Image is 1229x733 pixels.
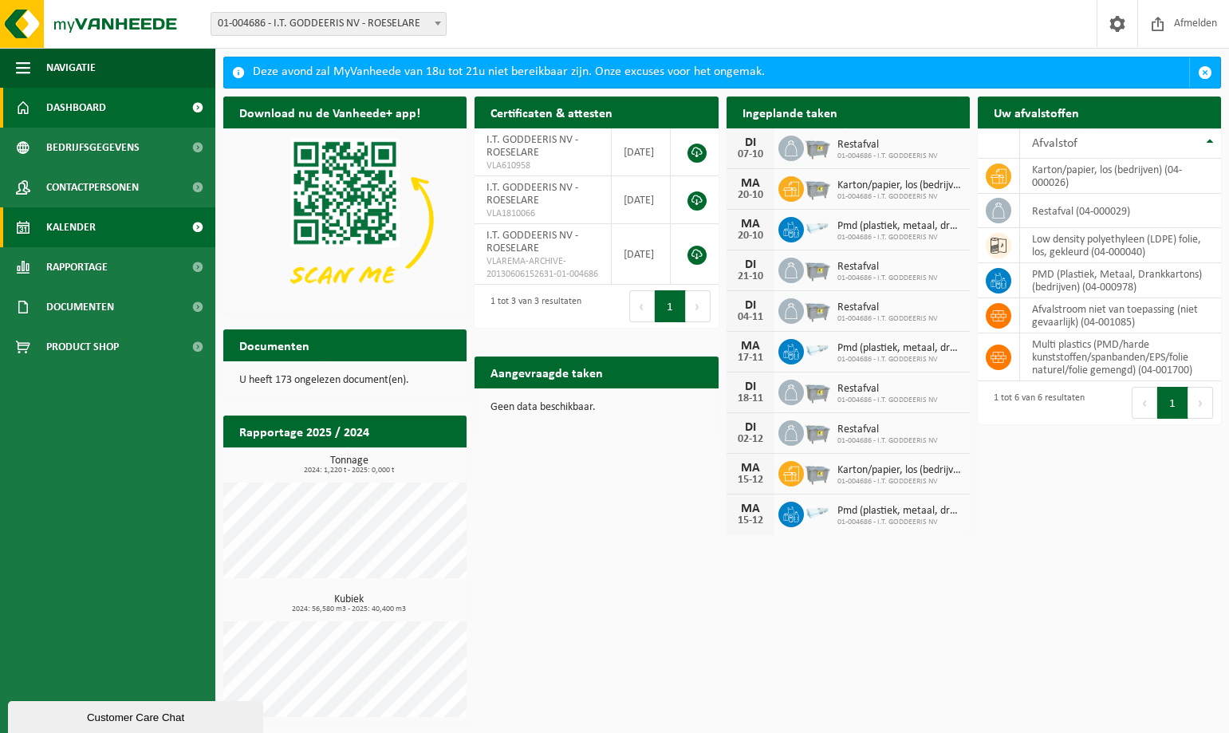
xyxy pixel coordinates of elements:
[486,134,578,159] span: I.T. GODDEERIS NV - ROESELARE
[486,255,598,281] span: VLAREMA-ARCHIVE-20130606152631-01-004686
[735,393,766,404] div: 18-11
[837,477,962,487] span: 01-004686 - I.T. GODDEERIS NV
[735,271,766,282] div: 21-10
[46,128,140,167] span: Bedrijfsgegevens
[735,340,766,353] div: MA
[1020,228,1221,263] td: low density polyethyleen (LDPE) folie, los, gekleurd (04-000040)
[686,290,711,322] button: Next
[735,475,766,486] div: 15-12
[837,179,962,192] span: Karton/papier, los (bedrijven)
[46,207,96,247] span: Kalender
[837,220,962,233] span: Pmd (plastiek, metaal, drankkartons) (bedrijven)
[837,192,962,202] span: 01-004686 - I.T. GODDEERIS NV
[735,380,766,393] div: DI
[223,416,385,447] h2: Rapportage 2025 / 2024
[837,314,938,324] span: 01-004686 - I.T. GODDEERIS NV
[837,301,938,314] span: Restafval
[735,421,766,434] div: DI
[8,698,266,733] iframe: chat widget
[735,258,766,271] div: DI
[486,207,598,220] span: VLA1810066
[1132,387,1157,419] button: Previous
[837,464,962,477] span: Karton/papier, los (bedrijven)
[804,459,831,486] img: WB-2500-GAL-GY-01
[735,136,766,149] div: DI
[837,233,962,242] span: 01-004686 - I.T. GODDEERIS NV
[231,467,467,475] span: 2024: 1,220 t - 2025: 0,000 t
[1020,159,1221,194] td: karton/papier, los (bedrijven) (04-000026)
[231,605,467,613] span: 2024: 56,580 m3 - 2025: 40,400 m3
[978,97,1095,128] h2: Uw afvalstoffen
[837,274,938,283] span: 01-004686 - I.T. GODDEERIS NV
[804,337,831,364] img: LP-SK-00120-HPE-11
[837,383,938,396] span: Restafval
[804,255,831,282] img: WB-2500-GAL-GY-01
[837,424,938,436] span: Restafval
[629,290,655,322] button: Previous
[735,312,766,323] div: 04-11
[837,342,962,355] span: Pmd (plastiek, metaal, drankkartons) (bedrijven)
[223,97,436,128] h2: Download nu de Vanheede+ app!
[837,139,938,152] span: Restafval
[735,434,766,445] div: 02-12
[46,287,114,327] span: Documenten
[804,499,831,526] img: LP-SK-00120-HPE-11
[231,594,467,613] h3: Kubiek
[1188,387,1213,419] button: Next
[804,418,831,445] img: WB-2500-GAL-GY-01
[735,502,766,515] div: MA
[348,447,465,479] a: Bekijk rapportage
[837,152,938,161] span: 01-004686 - I.T. GODDEERIS NV
[804,377,831,404] img: WB-2500-GAL-GY-01
[46,48,96,88] span: Navigatie
[837,436,938,446] span: 01-004686 - I.T. GODDEERIS NV
[735,218,766,231] div: MA
[735,177,766,190] div: MA
[837,518,962,527] span: 01-004686 - I.T. GODDEERIS NV
[837,505,962,518] span: Pmd (plastiek, metaal, drankkartons) (bedrijven)
[1020,263,1221,298] td: PMD (Plastiek, Metaal, Drankkartons) (bedrijven) (04-000978)
[804,174,831,201] img: WB-2500-GAL-GY-01
[986,385,1085,420] div: 1 tot 6 van 6 resultaten
[490,402,702,413] p: Geen data beschikbaar.
[837,261,938,274] span: Restafval
[735,149,766,160] div: 07-10
[735,299,766,312] div: DI
[804,296,831,323] img: WB-2500-GAL-GY-01
[804,215,831,242] img: LP-SK-00120-HPE-11
[1032,137,1077,150] span: Afvalstof
[46,88,106,128] span: Dashboard
[223,128,467,311] img: Download de VHEPlus App
[486,182,578,207] span: I.T. GODDEERIS NV - ROESELARE
[475,97,628,128] h2: Certificaten & attesten
[46,247,108,287] span: Rapportage
[486,160,598,172] span: VLA610958
[223,329,325,361] h2: Documenten
[837,396,938,405] span: 01-004686 - I.T. GODDEERIS NV
[211,12,447,36] span: 01-004686 - I.T. GODDEERIS NV - ROESELARE
[1020,298,1221,333] td: afvalstroom niet van toepassing (niet gevaarlijk) (04-001085)
[727,97,853,128] h2: Ingeplande taken
[239,375,451,386] p: U heeft 173 ongelezen document(en).
[612,176,672,224] td: [DATE]
[1020,333,1221,381] td: multi plastics (PMD/harde kunststoffen/spanbanden/EPS/folie naturel/folie gemengd) (04-001700)
[231,455,467,475] h3: Tonnage
[735,462,766,475] div: MA
[612,224,672,285] td: [DATE]
[475,357,619,388] h2: Aangevraagde taken
[46,167,139,207] span: Contactpersonen
[735,190,766,201] div: 20-10
[486,230,578,254] span: I.T. GODDEERIS NV - ROESELARE
[211,13,446,35] span: 01-004686 - I.T. GODDEERIS NV - ROESELARE
[735,515,766,526] div: 15-12
[483,289,581,324] div: 1 tot 3 van 3 resultaten
[612,128,672,176] td: [DATE]
[253,57,1189,88] div: Deze avond zal MyVanheede van 18u tot 21u niet bereikbaar zijn. Onze excuses voor het ongemak.
[804,133,831,160] img: WB-2500-GAL-GY-01
[735,231,766,242] div: 20-10
[735,353,766,364] div: 17-11
[1157,387,1188,419] button: 1
[837,355,962,365] span: 01-004686 - I.T. GODDEERIS NV
[655,290,686,322] button: 1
